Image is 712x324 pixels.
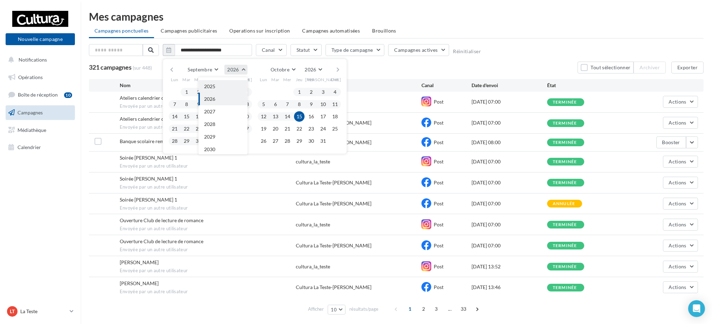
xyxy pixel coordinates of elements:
span: Post [434,99,444,105]
button: 10 [328,305,345,315]
span: 3 [431,303,442,315]
div: [DATE] 07:00 [472,200,547,207]
div: terminée [553,286,577,290]
span: Post [434,179,444,185]
button: 25 [330,124,340,134]
div: État [547,82,623,89]
a: Médiathèque [4,123,76,138]
button: 22 [294,124,305,134]
button: Réinitialiser [453,49,481,54]
span: Actions [669,179,686,185]
span: Campagnes [18,110,43,115]
div: cultura_la_teste [296,221,330,228]
span: Operations sur inscription [229,28,290,34]
span: résultats/page [349,306,378,312]
button: 15 [181,111,192,122]
span: Post [434,263,444,269]
span: 2029 [204,134,215,140]
span: Jeu [207,77,214,83]
button: 6 [270,99,281,110]
span: Mar [182,77,191,83]
button: 23 [193,124,204,134]
button: 24 [318,124,328,134]
button: Nouvelle campagne [6,33,75,45]
span: Post [434,221,444,227]
span: Envoyée par un autre utilisateur [120,184,296,190]
button: Actions [663,177,698,189]
a: Campagnes [4,105,76,120]
div: [DATE] 07:00 [472,221,547,228]
button: Exporter [671,62,704,73]
div: Canal [421,82,472,89]
a: Boîte de réception10 [4,87,76,102]
button: 2025 [198,80,247,93]
div: terminée [553,181,577,185]
button: 16 [306,111,316,122]
span: 2027 [204,108,215,114]
button: 15 [294,111,305,122]
div: Date d'envoi [472,82,547,89]
span: Jean Mou [120,280,159,286]
button: 19 [258,124,269,134]
div: [DATE] 13:46 [472,284,547,291]
span: 2 [418,303,429,315]
div: Cultura La Teste-[PERSON_NAME] [296,242,371,249]
span: Mer [283,77,292,83]
span: (sur 448) [133,64,152,71]
span: Septembre [188,66,212,72]
div: [DATE] 07:00 [472,98,547,105]
span: 2026 [305,66,316,72]
button: 23 [306,124,316,134]
span: Envoyée par un autre utilisateur [120,163,296,169]
button: Actions [663,117,698,129]
span: Lun [260,77,267,83]
button: Canal [256,44,287,56]
span: Actions [669,221,686,227]
button: 30 [306,136,316,146]
button: Actions [663,281,698,293]
button: 10 [318,99,328,110]
button: 9 [193,99,204,110]
button: 1 [181,87,192,97]
span: Dim [331,77,339,83]
button: 2029 [198,131,247,143]
span: Afficher [308,306,324,312]
button: Actions [663,198,698,210]
span: Médiathèque [18,127,46,133]
button: 4 [330,87,340,97]
button: 31 [318,136,328,146]
span: Ouverture Club de lecture de romance [120,238,203,244]
button: 7 [282,99,293,110]
button: 9 [306,99,316,110]
span: Banque scolaire remerciement [120,138,186,144]
span: Mer [194,77,203,83]
span: Envoyée par un autre utilisateur [120,226,296,232]
button: 5 [258,99,269,110]
button: 2026 [302,65,324,75]
button: 20 [270,124,281,134]
span: Envoyée par un autre utilisateur [120,289,296,295]
button: 2026 [224,65,247,75]
span: 321 campagnes [89,63,132,71]
span: Envoyée par un autre utilisateur [120,268,296,274]
span: Notifications [19,57,47,63]
span: Soirée Mercredi Addams 1 [120,176,177,182]
button: Actions [663,261,698,273]
a: LT La Teste [6,305,75,318]
div: [DATE] 07:00 [472,242,547,249]
span: Envoyée par un autre utilisateur [120,247,296,253]
span: 10 [331,307,337,312]
button: 18 [330,111,340,122]
div: [DATE] 08:00 [472,139,547,146]
div: terminée [553,121,577,126]
button: Tout sélectionner [578,62,634,73]
span: Boîte de réception [18,92,58,98]
div: Cultura La Teste-[PERSON_NAME] [296,284,371,291]
div: [DATE] 13:52 [472,263,547,270]
button: Campagnes actives [388,44,449,56]
span: Post [434,120,444,126]
button: 1 [294,87,305,97]
button: 30 [193,136,204,146]
button: Notifications [4,52,74,67]
span: 2026 [204,96,215,102]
